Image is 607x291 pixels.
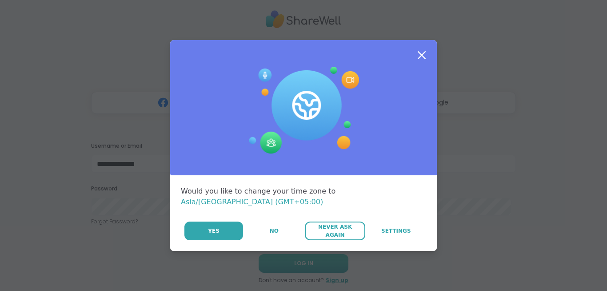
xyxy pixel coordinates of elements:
button: No [244,222,304,240]
span: Never Ask Again [309,223,360,239]
span: No [270,227,279,235]
img: Session Experience [248,67,359,154]
span: Asia/[GEOGRAPHIC_DATA] (GMT+05:00) [181,198,323,206]
div: Would you like to change your time zone to [181,186,426,207]
a: Settings [366,222,426,240]
span: Settings [381,227,411,235]
button: Yes [184,222,243,240]
button: Never Ask Again [305,222,365,240]
span: Yes [208,227,220,235]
